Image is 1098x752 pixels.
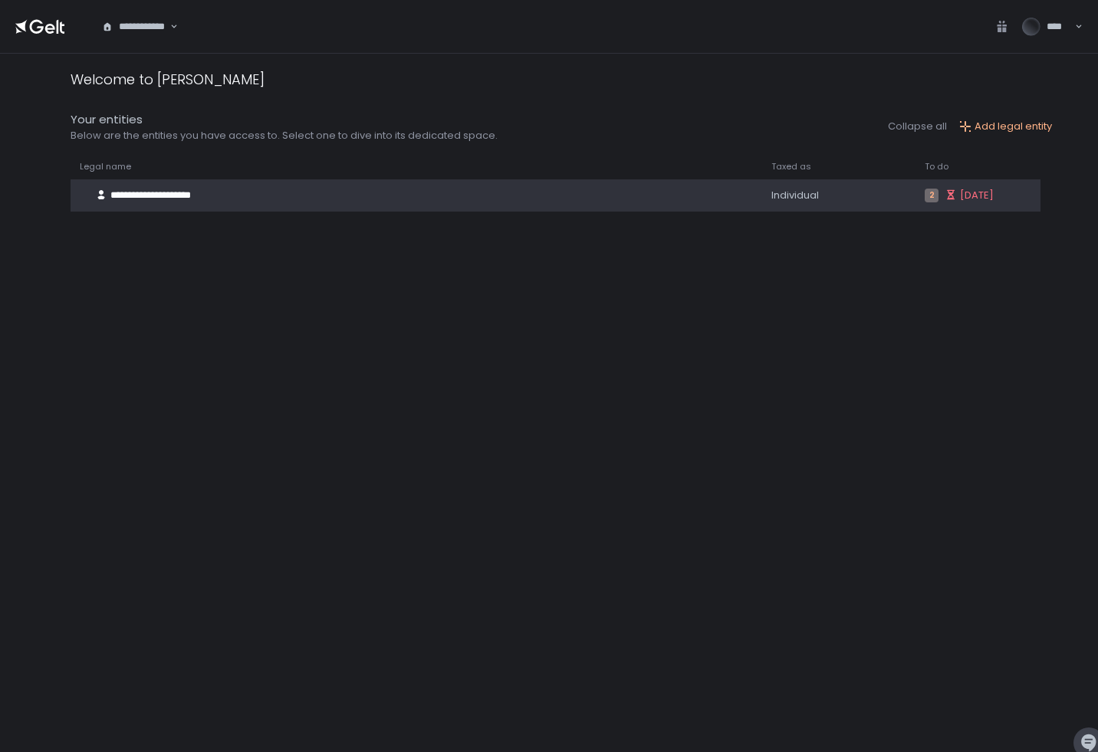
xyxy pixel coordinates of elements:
[888,120,947,133] button: Collapse all
[925,189,939,202] span: 2
[71,129,498,143] div: Below are the entities you have access to. Select one to dive into its dedicated space.
[80,161,131,172] span: Legal name
[92,11,178,43] div: Search for option
[771,189,906,202] div: Individual
[960,189,994,202] span: [DATE]
[771,161,811,172] span: Taxed as
[71,111,498,129] div: Your entities
[168,19,169,34] input: Search for option
[925,161,948,172] span: To do
[959,120,1052,133] button: Add legal entity
[71,69,265,90] div: Welcome to [PERSON_NAME]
